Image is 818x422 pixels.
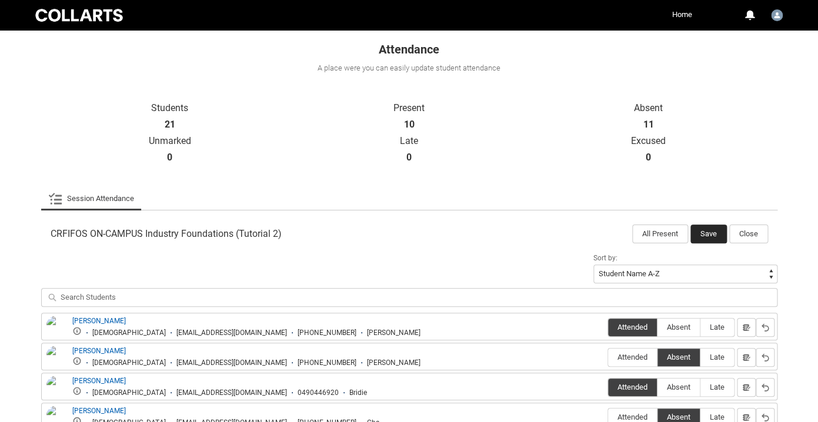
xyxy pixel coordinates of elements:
[529,102,768,114] p: Absent
[643,119,653,130] strong: 11
[690,225,727,243] button: Save
[72,377,126,385] a: [PERSON_NAME]
[176,359,287,367] div: [EMAIL_ADDRESS][DOMAIN_NAME]
[349,388,367,397] div: Bridie
[46,316,65,350] img: Aaron Carey-Long
[700,353,734,361] span: Late
[298,388,339,397] div: 0490446920
[657,353,700,361] span: Absent
[41,187,141,210] li: Session Attendance
[176,329,287,337] div: [EMAIL_ADDRESS][DOMAIN_NAME]
[72,407,126,415] a: [PERSON_NAME]
[529,135,768,147] p: Excused
[41,288,777,307] input: Search Students
[298,329,356,337] div: [PHONE_NUMBER]
[92,388,166,397] div: [DEMOGRAPHIC_DATA]
[737,318,756,337] button: Notes
[771,9,783,21] img: Mark.Egan
[72,317,126,325] a: [PERSON_NAME]
[608,383,657,391] span: Attended
[700,383,734,391] span: Late
[379,42,439,56] span: Attendance
[176,388,287,397] div: [EMAIL_ADDRESS][DOMAIN_NAME]
[298,359,356,367] div: [PHONE_NUMBER]
[756,378,774,397] button: Reset
[729,225,768,243] button: Close
[367,329,420,337] div: [PERSON_NAME]
[737,348,756,367] button: Notes
[700,413,734,421] span: Late
[657,383,700,391] span: Absent
[48,187,134,210] a: Session Attendance
[657,413,700,421] span: Absent
[51,135,290,147] p: Unmarked
[289,102,529,114] p: Present
[406,152,412,163] strong: 0
[608,353,657,361] span: Attended
[92,359,166,367] div: [DEMOGRAPHIC_DATA]
[632,225,688,243] button: All Present
[92,329,166,337] div: [DEMOGRAPHIC_DATA]
[289,135,529,147] p: Late
[756,348,774,367] button: Reset
[51,228,282,240] span: CRFIFOS ON-CAMPUS Industry Foundations (Tutorial 2)
[46,376,65,401] img: Bridie O'Halloran
[165,119,175,130] strong: 21
[167,152,172,163] strong: 0
[46,346,65,380] img: Alexis Vanheiden Rigby
[593,254,617,262] span: Sort by:
[51,102,290,114] p: Students
[657,323,700,331] span: Absent
[737,378,756,397] button: Notes
[756,318,774,337] button: Reset
[403,119,414,130] strong: 10
[367,359,420,367] div: [PERSON_NAME]
[608,413,657,421] span: Attended
[40,62,779,74] div: A place were you can easily update student attendance
[72,347,126,355] a: [PERSON_NAME]
[669,6,695,24] a: Home
[646,152,651,163] strong: 0
[768,5,786,24] button: User Profile Mark.Egan
[608,323,657,331] span: Attended
[700,323,734,331] span: Late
